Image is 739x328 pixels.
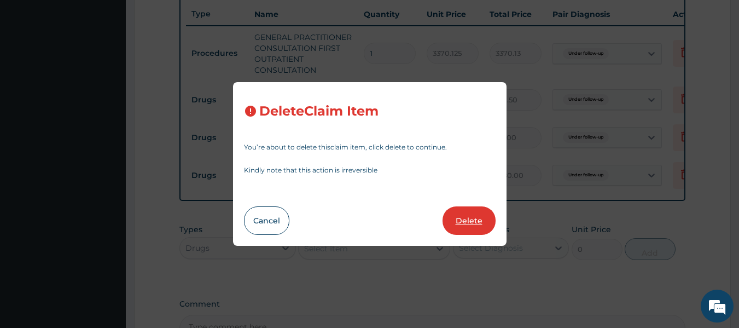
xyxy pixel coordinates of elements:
h3: Delete Claim Item [259,104,379,119]
span: We're online! [63,96,151,206]
div: Chat with us now [57,61,184,76]
img: d_794563401_company_1708531726252_794563401 [20,55,44,82]
p: Kindly note that this action is irreversible [244,167,496,174]
button: Cancel [244,206,289,235]
div: Minimize live chat window [179,5,206,32]
button: Delete [443,206,496,235]
p: You’re about to delete this claim item , click delete to continue. [244,144,496,151]
textarea: Type your message and hit 'Enter' [5,215,208,253]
